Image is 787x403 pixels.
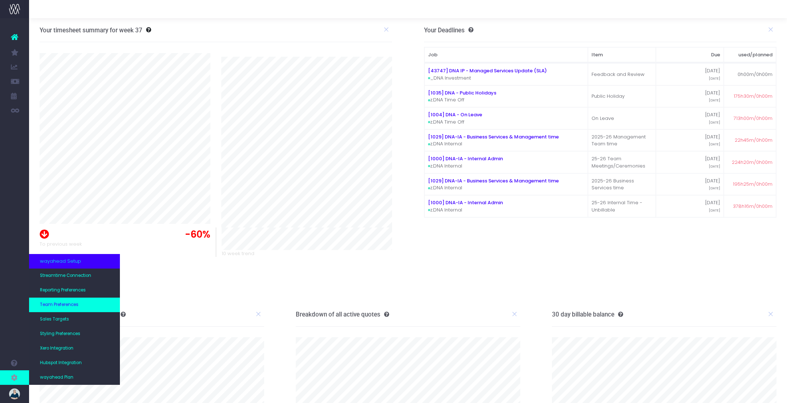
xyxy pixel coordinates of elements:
img: images/default_profile_image.png [9,388,20,399]
a: wayahead Plan [29,370,120,385]
span: 22h45m/0h00m [735,137,772,144]
span: [DATE] [709,142,720,147]
td: [DATE] [656,129,724,152]
td: [DATE] [656,195,724,217]
h3: Your Deadlines [424,27,473,34]
td: On Leave [588,107,656,129]
td: z.DNA Internal [424,151,588,173]
span: [DATE] [709,98,720,103]
a: Hubspot Integration [29,356,120,370]
a: [1029] DNA-IA - Business Services & Management time [428,133,559,140]
td: Feedback and Review [588,63,656,85]
td: [DATE] [656,107,724,129]
span: 10 week trend [222,250,254,257]
span: To previous week [40,241,82,248]
th: used/planned: activate to sort column ascending [724,47,776,63]
span: [DATE] [709,208,720,213]
td: 25-26 Team Meetings/Ceremonies [588,151,656,173]
span: -60% [185,227,210,242]
td: z.DNA Time Off [424,85,588,108]
a: [1000] DNA-IA - Internal Admin [428,199,503,206]
span: Hubspot Integration [40,360,82,366]
span: 195h25m/0h00m [733,181,772,188]
span: [DATE] [709,186,720,191]
td: [DATE] [656,151,724,173]
th: Due: activate to sort column ascending [656,47,724,63]
th: Item: activate to sort column ascending [588,47,656,63]
a: Reporting Preferences [29,283,120,298]
a: Streamtime Connection [29,269,120,283]
td: z.DNA Internal [424,129,588,152]
a: Xero Integration [29,341,120,356]
a: Sales Targets [29,312,120,327]
span: [DATE] [709,164,720,169]
span: Sales Targets [40,316,69,323]
a: [43747] DNA IP - Managed Services Update (SLA) [428,67,547,74]
td: z.DNA Time Off [424,107,588,129]
td: Public Holiday [588,85,656,108]
span: 224h20m/0h00m [732,159,772,166]
a: [1029] DNA-IA - Business Services & Management time [428,177,559,184]
th: Job: activate to sort column ascending [424,47,588,63]
td: [DATE] [656,63,724,85]
a: [1000] DNA-IA - Internal Admin [428,155,503,162]
span: 175h30m/0h00m [734,93,772,100]
span: 0h00m/0h00m [738,71,772,78]
a: [1004] DNA - On Leave [428,111,482,118]
td: z.DNA Internal [424,195,588,217]
h3: Your timesheet summary for week 37 [40,27,142,34]
span: Xero Integration [40,345,73,352]
td: [DATE] [656,173,724,196]
td: 2025-26 Management Team time [588,129,656,152]
span: 378h16m/0h00m [733,203,772,210]
a: Team Preferences [29,298,120,312]
td: 25-26 Internal Time - Unbillable [588,195,656,217]
td: z.DNA Internal [424,173,588,196]
span: Team Preferences [40,302,78,308]
a: [1035] DNA - Public Holidays [428,89,496,96]
span: Styling Preferences [40,331,80,337]
td: 2025-26 Business Services time [588,173,656,196]
span: wayahead Setup [40,258,81,265]
span: Streamtime Connection [40,273,91,279]
td: _DNA Investment [424,63,588,85]
a: Styling Preferences [29,327,120,341]
span: wayahead Plan [40,374,73,381]
h3: 30 day billable balance [552,311,623,318]
h3: Breakdown of all active quotes [296,311,389,318]
span: Reporting Preferences [40,287,86,294]
span: 713h00m/0h00m [734,115,772,122]
span: [DATE] [709,120,720,125]
td: [DATE] [656,85,724,108]
span: [DATE] [709,76,720,81]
